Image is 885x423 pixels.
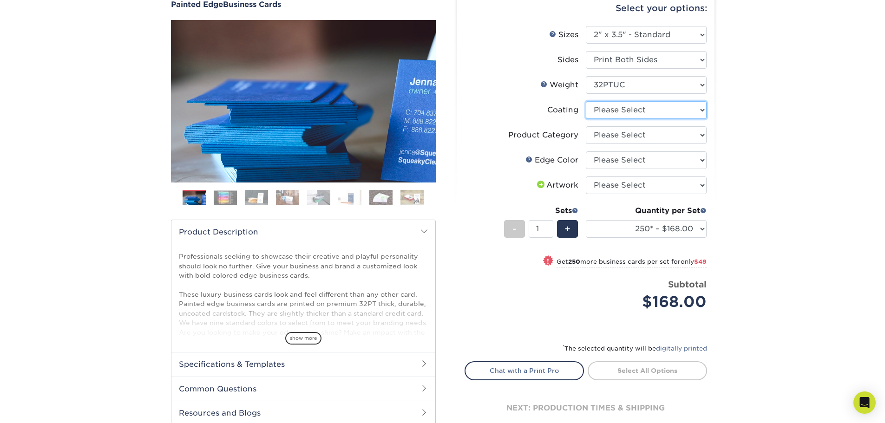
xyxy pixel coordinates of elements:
[564,222,570,236] span: +
[549,29,578,40] div: Sizes
[307,189,330,206] img: Business Cards 05
[853,391,876,414] div: Open Intercom Messenger
[171,377,435,401] h2: Common Questions
[465,361,584,380] a: Chat with a Print Pro
[563,345,707,352] small: The selected quantity will be
[285,332,321,345] span: show more
[656,345,707,352] a: digitally printed
[540,79,578,91] div: Weight
[547,104,578,116] div: Coating
[588,361,707,380] a: Select All Options
[214,190,237,205] img: Business Cards 02
[681,258,707,265] span: only
[593,291,707,313] div: $168.00
[547,256,549,266] span: !
[171,352,435,376] h2: Specifications & Templates
[400,189,424,206] img: Business Cards 08
[171,220,435,244] h2: Product Description
[557,258,707,267] small: Get more business cards per set for
[568,258,580,265] strong: 250
[586,205,707,216] div: Quantity per Set
[557,54,578,65] div: Sides
[338,189,361,206] img: Business Cards 06
[245,189,268,206] img: Business Cards 03
[504,205,578,216] div: Sets
[369,189,393,206] img: Business Cards 07
[276,189,299,206] img: Business Cards 04
[508,130,578,141] div: Product Category
[512,222,517,236] span: -
[694,258,707,265] span: $49
[535,180,578,191] div: Artwork
[668,279,707,289] strong: Subtotal
[183,187,206,210] img: Business Cards 01
[525,155,578,166] div: Edge Color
